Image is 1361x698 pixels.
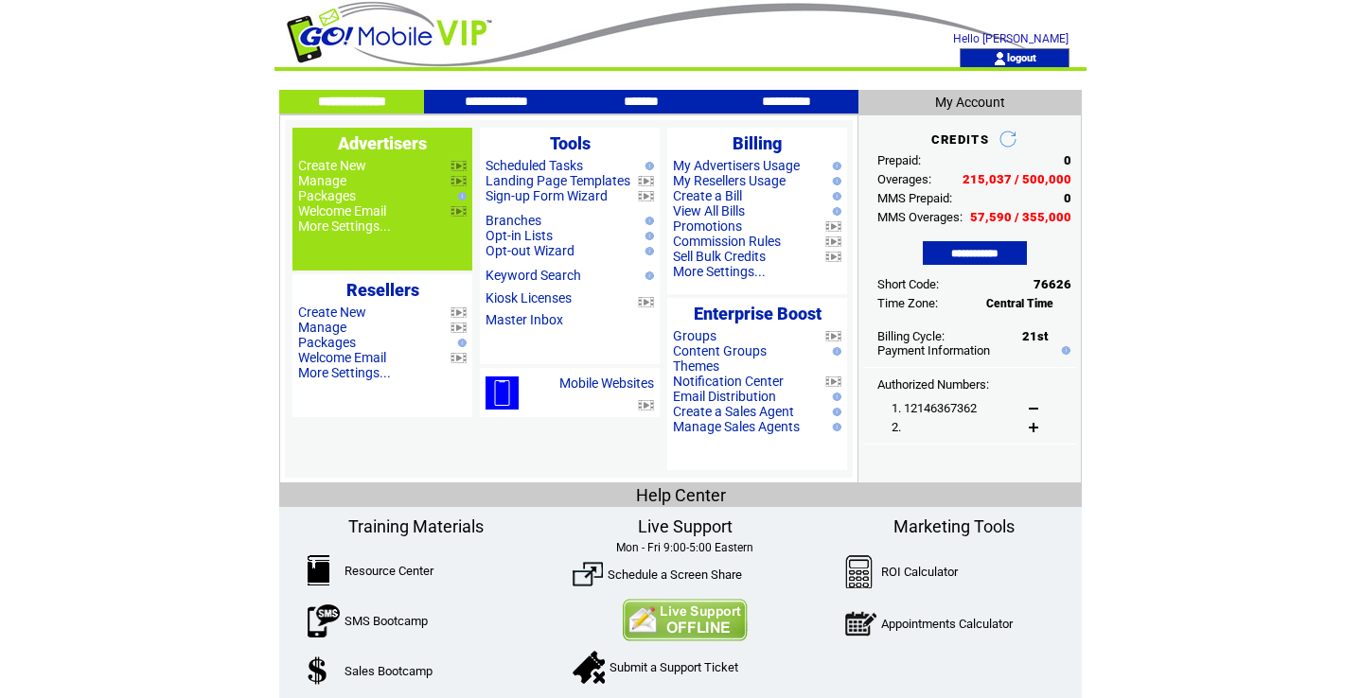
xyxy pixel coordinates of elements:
img: help.gif [828,393,841,401]
a: Kiosk Licenses [486,290,572,305]
img: Calculator.png [845,555,874,588]
a: Sales Bootcamp [345,664,433,678]
a: SMS Bootcamp [345,614,428,628]
img: help.gif [453,339,467,347]
img: help.gif [641,232,654,240]
img: help.gif [828,192,841,201]
a: Notification Center [673,374,784,389]
span: MMS Overages: [877,210,963,224]
img: help.gif [641,271,654,280]
a: Packages [298,188,356,203]
img: video.png [825,221,841,232]
a: Manage [298,320,346,335]
a: Opt-out Wizard [486,243,574,258]
a: More Settings... [298,218,391,234]
span: Resellers [346,280,419,300]
span: 76626 [1034,277,1071,291]
a: Sign-up Form Wizard [486,188,608,203]
img: ResourceCenter.png [308,555,329,585]
a: View All Bills [673,203,745,218]
span: MMS Prepaid: [877,191,952,205]
img: video.png [825,236,841,247]
img: help.gif [641,217,654,225]
img: help.gif [453,192,467,201]
img: SMSBootcamp.png [308,604,340,637]
span: Hello [PERSON_NAME] [953,32,1069,45]
a: Opt-in Lists [486,228,553,243]
a: Themes [673,358,719,374]
img: SalesBootcamp.png [308,656,329,685]
span: Billing Cycle: [877,329,945,343]
a: Submit a Support Ticket [610,660,738,674]
img: video.png [638,297,654,307]
span: Training Materials [348,516,484,536]
a: Branches [486,213,541,228]
a: Scheduled Tasks [486,158,583,173]
img: video.png [451,206,467,217]
a: My Resellers Usage [673,173,786,188]
img: video.png [451,176,467,186]
a: Payment Information [877,343,990,358]
img: ScreenShare.png [573,559,603,589]
img: help.gif [641,162,654,170]
a: Content Groups [673,343,767,358]
span: Short Code: [877,277,939,291]
span: 57,590 / 355,000 [970,210,1071,224]
span: Time Zone: [877,296,938,310]
a: Email Distribution [673,389,776,404]
span: My Account [935,95,1005,110]
img: video.png [825,252,841,262]
img: video.png [825,376,841,387]
img: video.png [638,176,654,186]
img: video.png [451,307,467,318]
img: help.gif [641,247,654,255]
span: 1. 12146367362 [892,401,977,415]
a: Landing Page Templates [486,173,630,188]
a: Welcome Email [298,350,386,365]
a: Welcome Email [298,203,386,218]
img: AppointmentCalc.png [845,607,876,640]
img: help.gif [1057,346,1070,355]
img: video.png [638,400,654,410]
img: Contact Us [622,599,748,641]
img: help.gif [828,207,841,216]
a: More Settings... [673,264,766,279]
a: Create New [298,305,366,320]
a: Keyword Search [486,268,581,283]
span: 0 [1064,153,1071,167]
img: account_icon.gif [993,51,1007,66]
img: mobile-websites.png [486,376,519,410]
img: help.gif [828,347,841,356]
img: help.gif [828,177,841,185]
img: help.gif [828,162,841,170]
a: Schedule a Screen Share [608,567,742,582]
span: Help Center [636,485,726,505]
a: My Advertisers Usage [673,158,800,173]
span: Enterprise Boost [694,304,822,323]
span: Mon - Fri 9:00-5:00 Eastern [616,541,753,554]
span: 2. [892,420,901,434]
a: More Settings... [298,365,391,380]
a: logout [1007,51,1036,63]
a: Create New [298,158,366,173]
img: video.png [451,353,467,363]
span: Billing [733,133,782,153]
a: Sell Bulk Credits [673,249,766,264]
a: Manage Sales Agents [673,419,800,434]
span: CREDITS [931,132,989,147]
span: Prepaid: [877,153,921,167]
span: Central Time [986,297,1053,310]
span: Tools [550,133,591,153]
span: Marketing Tools [893,516,1015,536]
span: Authorized Numbers: [877,377,989,392]
span: 0 [1064,191,1071,205]
span: Overages: [877,172,931,186]
a: Mobile Websites [559,375,654,391]
a: Master Inbox [486,312,563,327]
img: video.png [451,323,467,333]
a: Manage [298,173,346,188]
span: 21st [1022,329,1048,343]
span: 215,037 / 500,000 [963,172,1071,186]
a: Commission Rules [673,234,781,249]
span: Live Support [638,516,733,536]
